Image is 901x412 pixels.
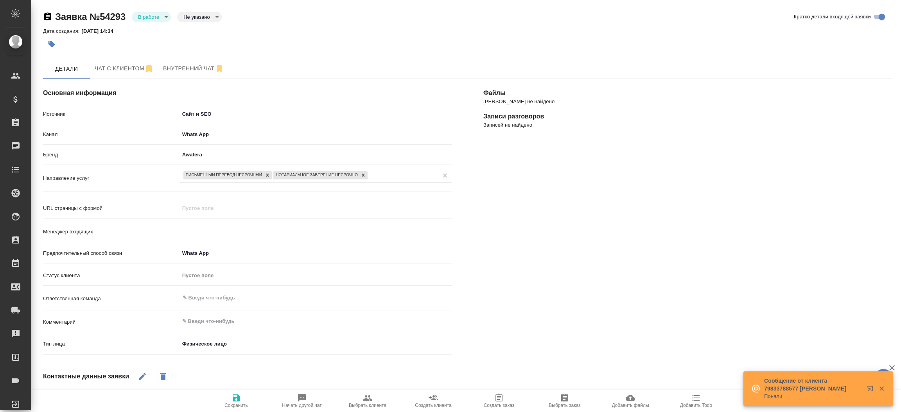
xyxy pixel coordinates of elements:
span: Выбрать заказ [549,403,580,408]
svg: Отписаться [144,64,154,73]
div: В работе [132,12,171,22]
p: Источник [43,110,179,118]
div: Нотариальное заверение несрочно [273,171,359,179]
p: Сообщение от клиента 79833788577 [PERSON_NAME] [764,377,862,392]
p: Ответственная команда [43,295,179,303]
input: Пустое поле [179,202,452,214]
p: Бренд [43,151,179,159]
button: Редактировать [133,367,152,386]
button: Выбрать заказ [532,390,598,412]
input: ✎ Введи что-нибудь [182,293,424,303]
span: Чат с клиентом [95,64,154,73]
div: Пустое поле [179,269,452,282]
div: Письменный перевод несрочный [183,171,264,179]
h4: Записи разговоров [483,112,892,121]
button: Открыть в новой вкладке [862,381,881,399]
button: Сохранить [203,390,269,412]
div: Whats App [179,247,452,260]
p: URL страницы с формой [43,204,179,212]
button: Удалить [154,367,172,386]
button: Начать другой чат [269,390,335,412]
p: Тип лица [43,340,179,348]
span: Добавить Todo [680,403,712,408]
span: Начать другой чат [282,403,321,408]
span: Кратко детали входящей заявки [794,13,871,21]
button: 🙏 [874,369,893,389]
span: Детали [48,64,85,74]
div: Awatera [179,148,452,161]
span: Сохранить [224,403,248,408]
p: [DATE] 14:34 [81,28,119,34]
button: Добавить Todo [663,390,729,412]
h4: Файлы [483,88,892,98]
p: [PERSON_NAME] не найдено [483,98,892,106]
button: Создать заказ [466,390,532,412]
button: Добавить файлы [598,390,663,412]
span: Создать заказ [484,403,515,408]
p: Дата создания: [43,28,81,34]
button: Open [448,230,449,232]
p: Канал [43,131,179,138]
button: Выбрать клиента [335,390,400,412]
div: Сайт и SEO [179,107,452,121]
p: Комментарий [43,318,179,326]
p: Записей не найдено [483,121,892,129]
div: Whats App [179,128,452,141]
div: В работе [177,12,221,22]
button: Закрыть [874,385,890,392]
p: Направление услуг [43,174,179,182]
div: Физическое лицо [179,337,361,351]
p: Статус клиента [43,272,179,279]
span: Создать клиента [415,403,451,408]
button: Не указано [181,14,212,20]
p: Поняли [764,392,862,400]
button: Создать клиента [400,390,466,412]
p: Предпочтительный способ связи [43,249,179,257]
div: Пустое поле [182,272,443,279]
span: Внутренний чат [163,64,224,73]
a: Заявка №54293 [55,11,126,22]
button: Open [448,297,449,299]
span: Добавить файлы [612,403,649,408]
button: В работе [136,14,162,20]
button: Добавить тэг [43,36,60,53]
h4: Контактные данные заявки [43,372,129,381]
h4: Основная информация [43,88,452,98]
button: 79852007930 (S) - (undefined) [90,59,158,79]
button: Скопировать ссылку [43,12,52,21]
span: Выбрать клиента [349,403,386,408]
svg: Отписаться [215,64,224,73]
p: Менеджер входящих [43,228,179,236]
